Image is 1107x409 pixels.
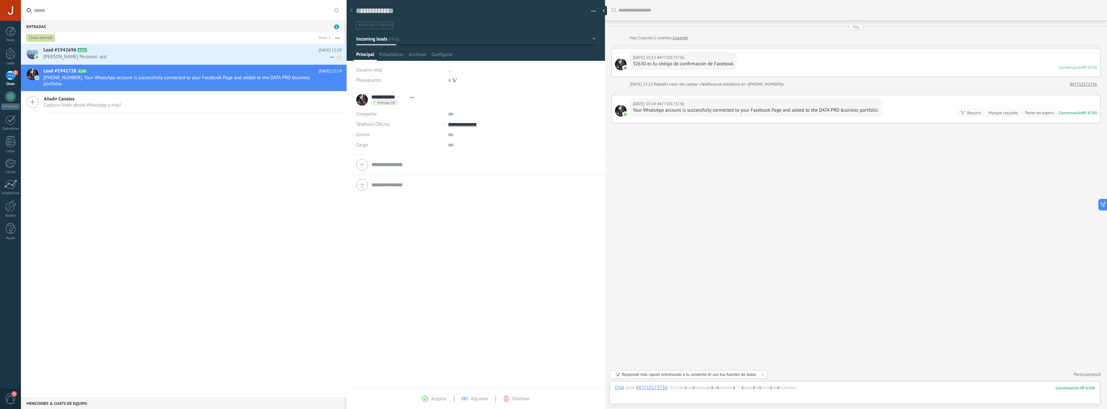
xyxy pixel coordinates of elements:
[43,75,330,87] span: [PHONE_NUMBER]: Your WhatsApp account is successfully connected to your Facebook Page and added t...
[1083,65,1097,70] div: № A100
[78,69,87,73] span: A100
[654,81,664,87] span: Robot
[1070,81,1097,88] a: 447710173736
[600,6,607,15] div: Ocultar
[12,391,17,396] span: 1
[21,44,347,64] a: Lead #1942696 A101 [DATE] 15:19 [PERSON_NAME] Personal: asd
[334,24,339,29] span: 2
[1,236,20,240] div: Ayuda
[330,32,344,44] button: Más
[21,65,347,91] a: Lead #1941728 A100 [DATE] 15:14 [PHONE_NUMBER]: Your WhatsApp account is successfully connected t...
[989,110,1018,116] div: Marque resuelto
[1082,110,1097,116] div: № A100
[1,104,20,110] div: WhatsApp
[852,24,860,30] div: Hoy
[1,38,20,42] div: Panel
[43,54,330,60] span: [PERSON_NAME] Personal: asd
[633,61,733,67] div: 32630 es tu código de confirmación de Facebook
[356,132,370,138] span: Correo
[654,35,671,41] span: 2 eventos
[1,127,20,131] div: Calendario
[1,214,20,218] div: Ajustes
[1059,110,1082,116] div: Conversación
[356,75,443,86] div: Presupuesto
[633,101,657,107] div: [DATE] 15:14
[356,67,383,73] span: Usuario resp.
[1059,65,1083,70] div: Conversación
[78,48,87,52] span: A101
[356,77,381,83] span: Presupuesto
[626,385,635,391] span: para
[967,110,981,116] div: Resumir
[1074,372,1101,377] a: Participantes:0
[431,396,447,402] span: Aceptar
[356,65,443,75] div: Usuario resp.
[1,170,20,174] div: Correo
[718,81,784,88] span: se establece en «[PHONE_NUMBER]»
[356,51,374,61] span: Principal
[471,396,488,402] span: Adjuntar
[633,107,879,114] div: Your WhatsApp account is successfully connected to your Facebook Page and added to the DATA PRO b...
[630,81,654,88] div: [DATE] 15:13
[512,396,529,402] span: Eliminar
[319,68,342,74] span: [DATE] 15:14
[622,372,756,377] div: Responde más rápido entrenando a tu asistente AI con tus fuentes de datos
[615,59,627,70] span: 447710173736
[35,55,39,59] img: com.amocrm.amocrmwa.svg
[1,82,20,86] div: Chats
[43,47,76,53] span: Lead #1942696
[13,70,18,75] span: 2
[667,385,668,391] span: :
[615,105,627,116] span: 447710173736
[43,68,76,74] span: Lead #1941728
[377,101,395,104] span: whatsapp lite
[319,47,342,53] span: [DATE] 15:19
[26,34,55,42] div: Chats abiertos
[1,191,20,195] div: Estadísticas
[665,81,718,88] span: El valor del campo «Teléfono»
[356,143,368,147] span: Cargo
[1098,372,1101,377] span: 0
[316,35,330,41] div: Total: 2
[431,51,452,61] span: Configurar
[452,77,457,83] span: S/
[630,35,688,41] div: Creación:
[673,35,688,41] a: Expandir
[44,96,121,102] span: Añadir Canales
[448,67,452,73] span: ...
[356,140,443,150] div: Cargo
[44,102,121,108] span: Captura leads desde Whatsapp y más!
[35,76,39,80] img: com.amocrm.amocrmwa.svg
[356,121,390,127] span: Teléfono Oficina
[630,35,638,41] div: Hoy
[633,54,657,61] div: [DATE] 15:13
[657,101,684,107] span: 447710173736
[623,112,628,116] img: com.amocrm.amocrmwa.svg
[21,397,344,409] div: Menciones & Chats de equipo
[1025,110,1054,116] div: Poner en espera
[623,66,628,70] img: com.amocrm.amocrmwa.svg
[1,149,20,153] div: Listas
[409,51,426,61] span: Archivos
[636,385,667,390] div: 447710173736
[358,23,393,27] span: #agregar etiquetas
[356,130,370,140] button: Correo
[1,61,20,66] div: Leads
[21,21,344,32] div: Entradas
[356,109,443,119] div: Compañía
[379,51,404,61] span: Estadísticas
[1056,385,1095,391] div: 100
[657,54,684,61] span: 447710173736
[356,119,390,130] button: Teléfono Oficina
